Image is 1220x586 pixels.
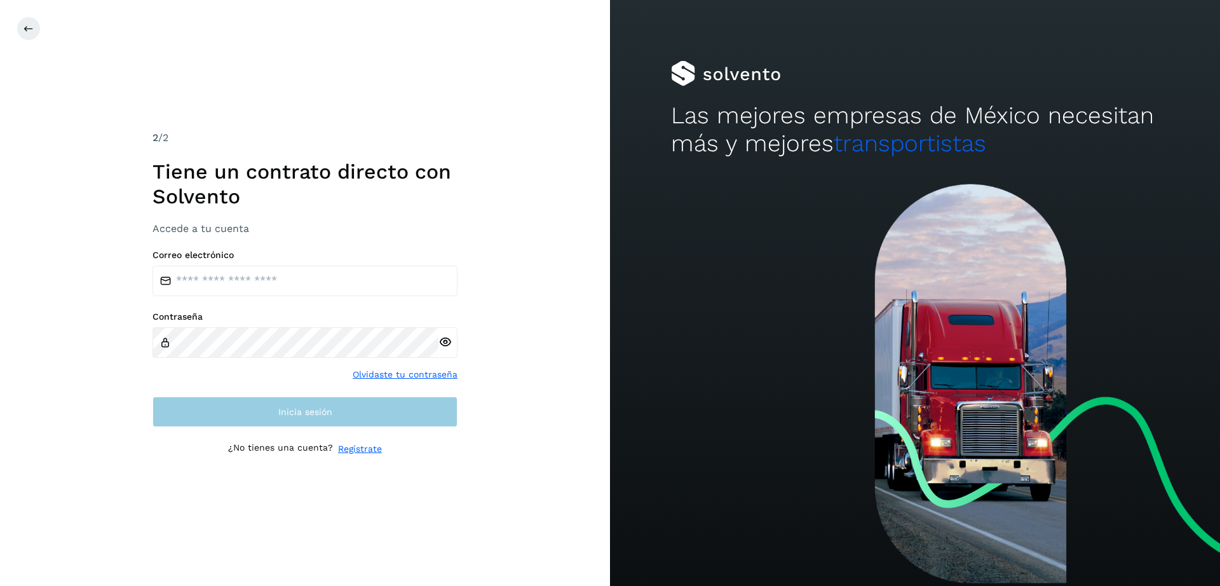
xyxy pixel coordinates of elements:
p: ¿No tienes una cuenta? [228,442,333,456]
span: 2 [152,132,158,144]
a: Regístrate [338,442,382,456]
label: Contraseña [152,311,457,322]
a: Olvidaste tu contraseña [353,368,457,381]
span: Inicia sesión [278,407,332,416]
h2: Las mejores empresas de México necesitan más y mejores [671,102,1159,158]
div: /2 [152,130,457,146]
label: Correo electrónico [152,250,457,261]
span: transportistas [834,130,986,157]
h3: Accede a tu cuenta [152,222,457,235]
h1: Tiene un contrato directo con Solvento [152,160,457,208]
button: Inicia sesión [152,397,457,427]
